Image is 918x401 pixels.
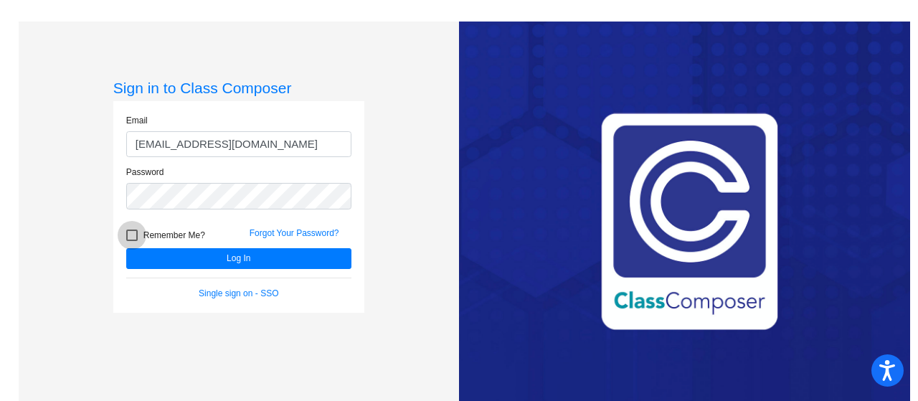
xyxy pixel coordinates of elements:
a: Single sign on - SSO [199,288,278,298]
h3: Sign in to Class Composer [113,79,364,97]
label: Email [126,114,148,127]
label: Password [126,166,164,179]
span: Remember Me? [143,227,205,244]
a: Forgot Your Password? [250,228,339,238]
button: Log In [126,248,351,269]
